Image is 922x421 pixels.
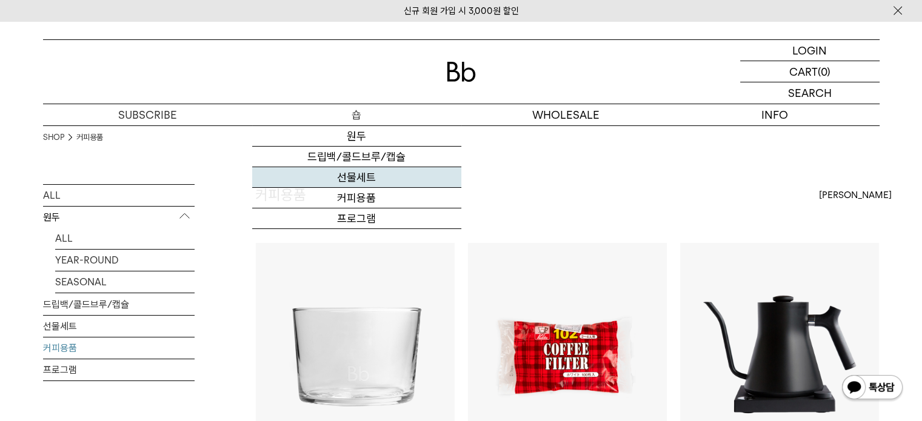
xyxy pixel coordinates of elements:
p: WHOLESALE [461,104,670,125]
img: 카카오톡 채널 1:1 채팅 버튼 [841,374,904,403]
a: 프로그램 [252,208,461,229]
a: 선물세트 [252,167,461,188]
img: 로고 [447,62,476,82]
a: 드립백/콜드브루/캡슐 [252,147,461,167]
p: CART [789,61,818,82]
a: SHOP [43,131,64,144]
a: 커피용품 [43,337,195,359]
a: SUBSCRIBE [43,104,252,125]
p: (0) [818,61,830,82]
a: 프로그램 [43,359,195,380]
a: 선물세트 [43,316,195,337]
a: 신규 회원 가입 시 3,000원 할인 [404,5,519,16]
span: [PERSON_NAME] [819,188,892,202]
p: LOGIN [792,40,827,61]
a: 숍 [252,104,461,125]
a: 커피용품 [76,131,103,144]
p: SEARCH [788,82,832,104]
a: YEAR-ROUND [55,250,195,271]
a: LOGIN [740,40,880,61]
p: INFO [670,104,880,125]
a: SEASONAL [55,271,195,293]
p: 원두 [43,207,195,228]
a: ALL [55,228,195,249]
a: 드립백/콜드브루/캡슐 [43,294,195,315]
a: 커피용품 [252,188,461,208]
a: CART (0) [740,61,880,82]
a: ALL [43,185,195,206]
a: 원두 [252,126,461,147]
